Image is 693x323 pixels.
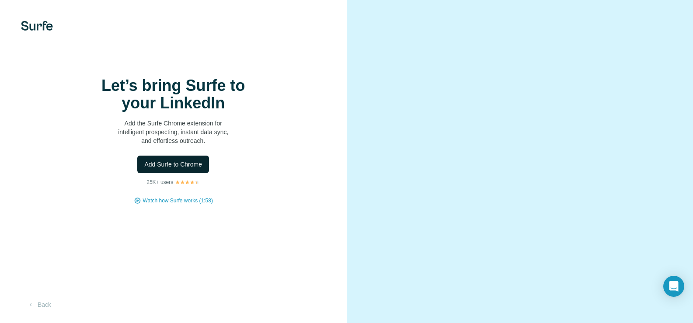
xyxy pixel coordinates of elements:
button: Watch how Surfe works (1:58) [143,197,213,205]
h1: Let’s bring Surfe to your LinkedIn [86,77,261,112]
img: Surfe's logo [21,21,53,31]
p: 25K+ users [146,178,173,186]
img: Rating Stars [175,180,200,185]
p: Add the Surfe Chrome extension for intelligent prospecting, instant data sync, and effortless out... [86,119,261,145]
div: Open Intercom Messenger [663,276,684,297]
button: Add Surfe to Chrome [137,156,209,173]
span: Add Surfe to Chrome [144,160,202,169]
button: Back [21,297,57,313]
